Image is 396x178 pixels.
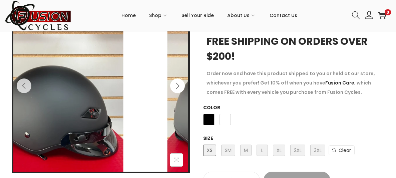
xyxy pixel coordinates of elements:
span: XS [203,145,216,156]
button: Next [170,78,185,93]
span: Sell Your Ride [181,7,214,24]
span: SM [221,145,235,156]
a: About Us [227,0,256,30]
a: Contact Us [270,0,297,30]
a: Home [121,0,136,30]
label: Color [203,104,220,111]
a: Clear [329,145,355,155]
span: Shop [149,7,161,24]
span: XL [273,145,285,156]
span: About Us [227,7,250,24]
p: Order now and have this product shipped to you or held at our store, whichever you prefer! Get 10... [207,69,385,97]
span: 2XL [290,145,305,156]
span: L [257,145,268,156]
span: Home [121,7,136,24]
span: Contact Us [270,7,297,24]
a: 0 [378,11,386,19]
button: Previous [17,78,31,93]
nav: Primary navigation [72,0,347,30]
a: Fusion Care [325,79,354,86]
span: M [240,145,252,156]
h3: FREE SHIPPING ON ORDERS OVER $200! [207,34,385,64]
a: Shop [149,0,168,30]
a: Sell Your Ride [181,0,214,30]
span: 3XL [310,145,325,156]
label: Size [203,135,213,142]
